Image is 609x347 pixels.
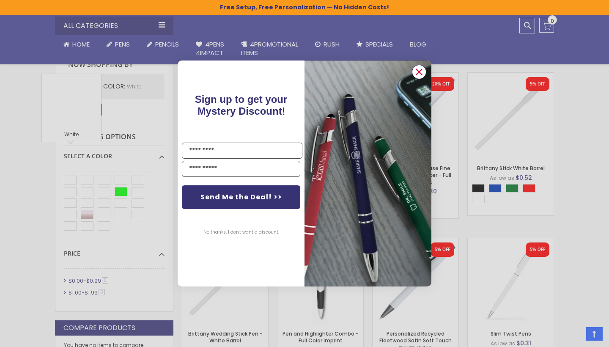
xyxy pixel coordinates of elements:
[182,185,300,209] button: Send Me the Deal! >>
[195,94,288,117] span: Sign up to get your Mystery Discount
[199,222,283,243] button: No thanks, I don't want a discount.
[304,61,431,286] img: pop-up-image
[412,65,426,79] button: Close dialog
[195,94,288,117] span: !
